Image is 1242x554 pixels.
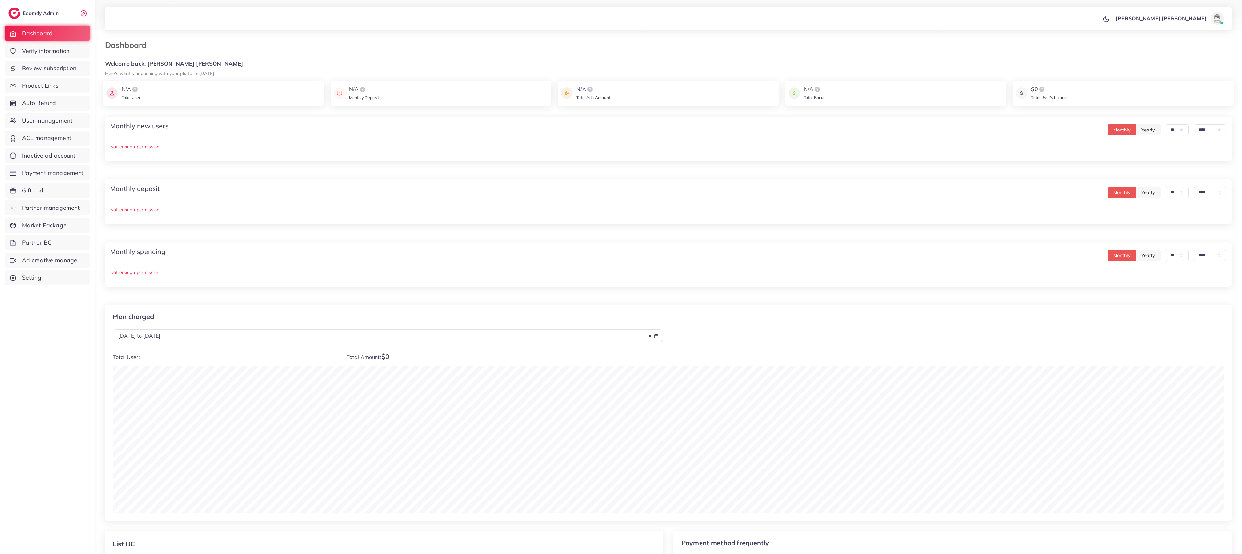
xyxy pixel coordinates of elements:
div: N/A [576,85,610,93]
img: logo [813,85,821,93]
p: Payment method frequently [681,539,1040,547]
img: icon payment [561,85,572,101]
p: [PERSON_NAME] [PERSON_NAME] [1116,14,1206,22]
h3: Dashboard [105,40,152,50]
span: Setting [22,273,41,282]
a: Market Package [5,218,90,233]
span: Dashboard [22,29,52,38]
p: Plan charged [113,313,663,321]
a: ACL management [5,131,90,146]
a: Auto Refund [5,96,90,111]
span: Total Ads Account [576,95,610,100]
span: Total User [122,95,140,100]
img: logo [359,85,366,93]
h4: Monthly new users [110,122,169,130]
a: Gift code [5,183,90,198]
img: logo [1038,85,1046,93]
span: Market Package [22,221,67,230]
div: $0 [1031,85,1069,93]
p: Total Amount: [347,353,663,361]
span: Auto Refund [22,99,56,107]
h2: Ecomdy Admin [23,10,60,16]
span: Product Links [22,82,59,90]
img: logo [586,85,594,93]
p: Not enough permission [110,206,1226,214]
button: Monthly [1108,250,1136,261]
a: Payment management [5,165,90,180]
a: logoEcomdy Admin [8,8,60,19]
span: Partner management [22,204,80,212]
img: icon payment [1016,85,1027,101]
a: [PERSON_NAME] [PERSON_NAME]avatar [1112,12,1226,25]
a: Dashboard [5,26,90,41]
span: Total User’s balance [1031,95,1069,100]
span: [DATE] to [DATE] [118,332,161,339]
div: List BC [113,539,135,548]
small: Here's what's happening with your platform [DATE]. [105,70,215,76]
span: Payment management [22,169,84,177]
div: N/A [349,85,379,93]
span: Monthly Deposit [349,95,379,100]
button: Yearly [1136,187,1161,198]
span: ACL management [22,134,71,142]
img: logo [8,8,20,19]
a: Partner BC [5,235,90,250]
span: Partner BC [22,239,52,247]
span: Ad creative management [22,256,85,265]
span: Inactive ad account [22,151,76,160]
a: Ad creative management [5,253,90,268]
button: Monthly [1108,124,1136,135]
span: Review subscription [22,64,77,72]
button: Monthly [1108,187,1136,198]
a: Inactive ad account [5,148,90,163]
a: Setting [5,270,90,285]
p: Total User: [113,353,336,361]
h5: Welcome back, [PERSON_NAME] [PERSON_NAME]! [105,60,1232,67]
h4: Monthly spending [110,248,166,255]
h4: Monthly deposit [110,185,160,192]
span: Verify information [22,47,70,55]
a: Partner management [5,200,90,215]
span: Gift code [22,186,47,195]
a: Product Links [5,78,90,93]
span: Total Bonus [804,95,826,100]
img: icon payment [334,85,345,101]
img: icon payment [789,85,800,101]
a: Review subscription [5,61,90,76]
img: icon payment [106,85,118,101]
a: User management [5,113,90,128]
div: N/A [122,85,140,93]
div: N/A [804,85,826,93]
p: Not enough permission [110,269,1226,276]
p: Not enough permission [110,143,1226,151]
button: Yearly [1136,124,1161,135]
span: $0 [381,352,389,361]
img: logo [131,85,139,93]
button: Yearly [1136,250,1161,261]
a: Verify information [5,43,90,58]
span: User management [22,116,72,125]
